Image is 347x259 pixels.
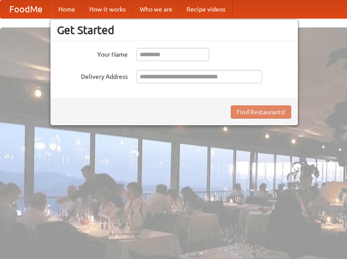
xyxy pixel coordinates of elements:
[51,0,82,18] a: Home
[231,105,291,119] button: Find Restaurants!
[82,0,133,18] a: How it works
[179,0,233,18] a: Recipe videos
[57,23,291,37] h3: Get Started
[57,48,128,59] label: Your Name
[133,0,179,18] a: Who we are
[57,70,128,81] label: Delivery Address
[0,0,51,18] a: FoodMe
